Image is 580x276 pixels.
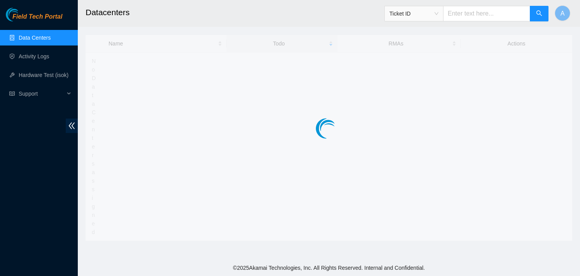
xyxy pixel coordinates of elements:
span: search [536,10,542,17]
span: Support [19,86,65,101]
input: Enter text here... [443,6,530,21]
span: Field Tech Portal [12,13,62,21]
img: Akamai Technologies [6,8,39,21]
button: search [530,6,548,21]
footer: © 2025 Akamai Technologies, Inc. All Rights Reserved. Internal and Confidential. [78,260,580,276]
a: Activity Logs [19,53,49,59]
a: Akamai TechnologiesField Tech Portal [6,14,62,24]
a: Hardware Test (isok) [19,72,68,78]
span: A [561,9,565,18]
button: A [555,5,570,21]
span: read [9,91,15,96]
a: Data Centers [19,35,51,41]
span: double-left [66,119,78,133]
span: Ticket ID [389,8,438,19]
